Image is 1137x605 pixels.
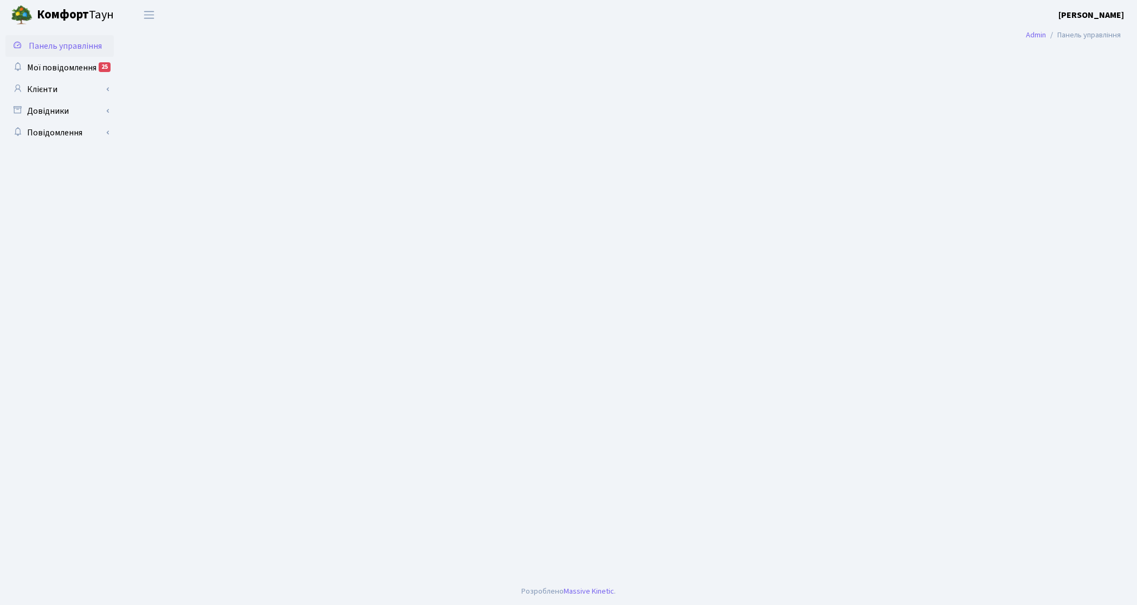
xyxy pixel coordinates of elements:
[99,62,111,72] div: 25
[37,6,114,24] span: Таун
[1046,29,1121,41] li: Панель управління
[1058,9,1124,21] b: [PERSON_NAME]
[521,586,616,597] div: Розроблено .
[29,40,102,52] span: Панель управління
[5,35,114,57] a: Панель управління
[1058,9,1124,22] a: [PERSON_NAME]
[5,79,114,100] a: Клієнти
[1026,29,1046,41] a: Admin
[1010,24,1137,47] nav: breadcrumb
[5,122,114,144] a: Повідомлення
[11,4,33,26] img: logo.png
[5,57,114,79] a: Мої повідомлення25
[5,100,114,122] a: Довідники
[27,62,96,74] span: Мої повідомлення
[135,6,163,24] button: Переключити навігацію
[564,586,614,597] a: Massive Kinetic
[37,6,89,23] b: Комфорт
